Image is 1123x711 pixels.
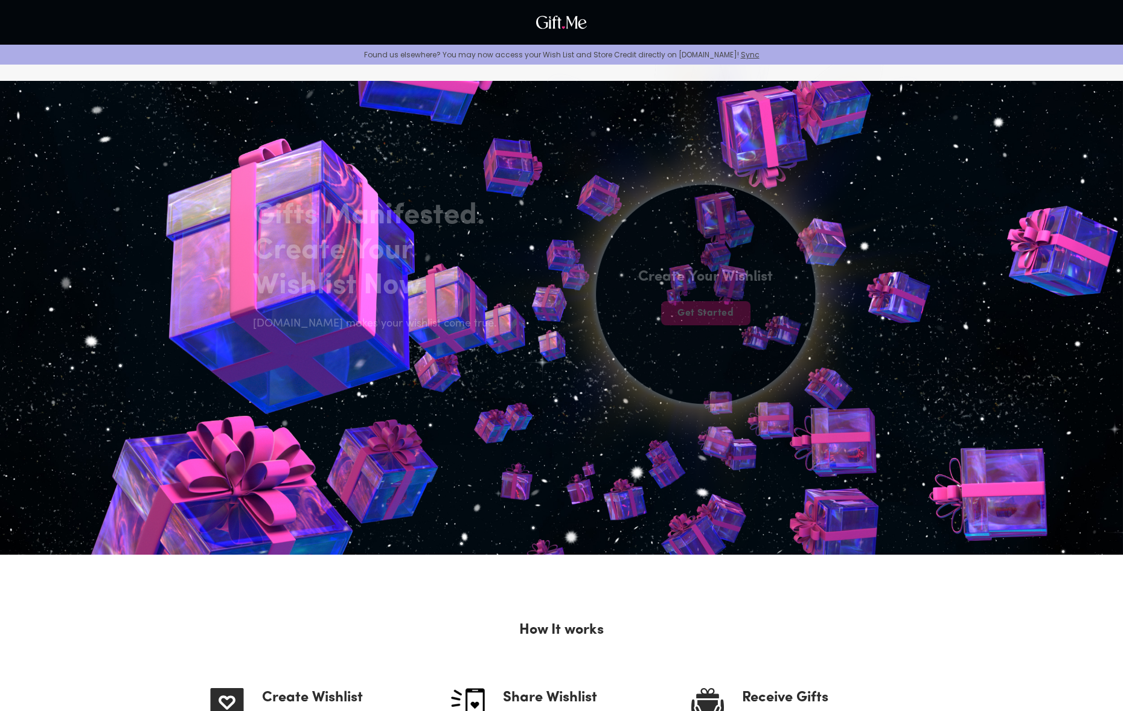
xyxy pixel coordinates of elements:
span: Get Started [661,307,750,320]
h2: Create Your [253,234,504,269]
h4: Share Wishlist [503,688,673,707]
h2: Wishlist Now. [253,269,504,304]
img: hero_sun_mobile.png [434,23,977,566]
h2: How It works [210,620,913,640]
h4: Create Your Wishlist [638,267,773,287]
img: GiftMe Logo [533,13,590,32]
p: Found us elsewhere? You may now access your Wish List and Store Credit directly on [DOMAIN_NAME]! [10,49,1113,60]
h6: [DOMAIN_NAME] makes your wishlist come true. [253,316,504,333]
h4: Receive Gifts [742,688,913,707]
h2: Gifts Manifested. [253,199,504,234]
h4: Create Wishlist [262,688,432,707]
a: Sync [741,49,760,60]
button: Get Started [661,301,750,325]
